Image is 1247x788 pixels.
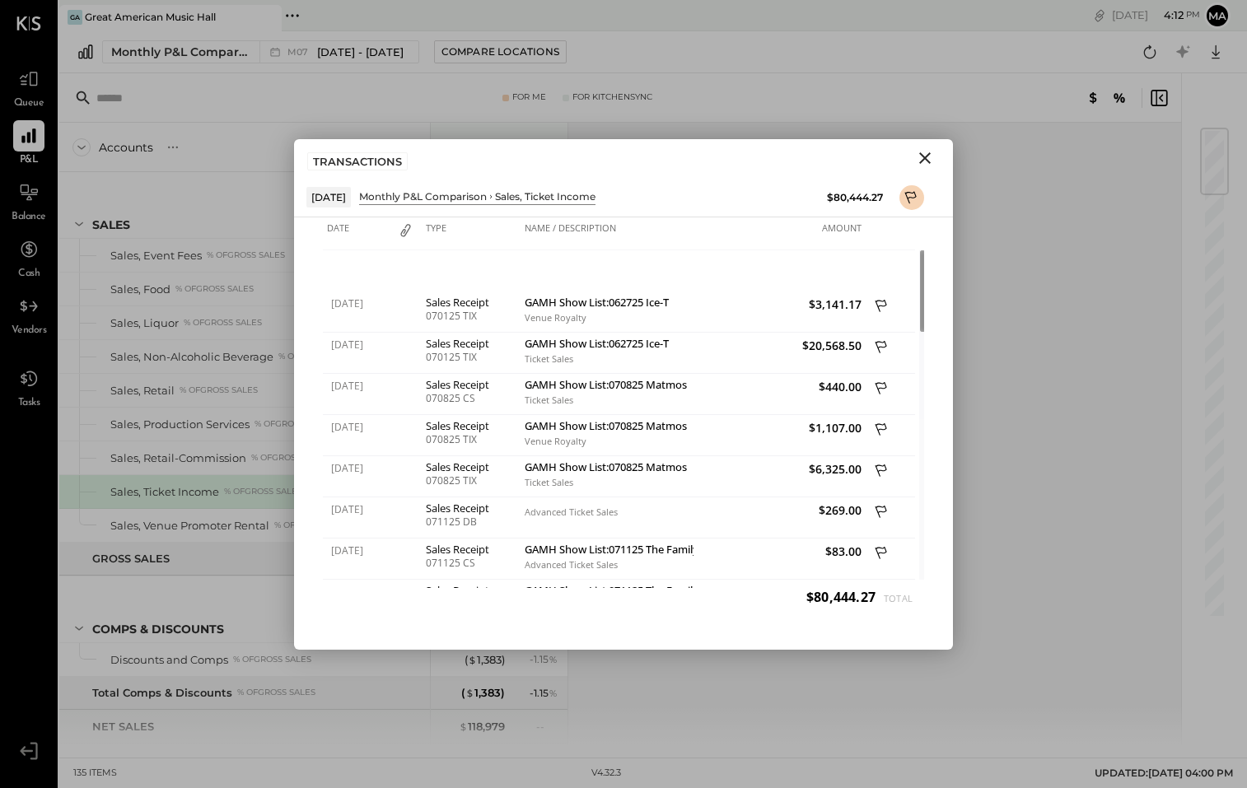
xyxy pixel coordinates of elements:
div: Date [323,217,389,250]
span: $80,444.27 [806,588,876,606]
span: Tasks [18,396,40,411]
div: For Me [512,91,546,103]
div: Advanced Ticket Sales [525,559,689,571]
div: Sales, Food [110,282,170,297]
div: SALES [92,217,130,233]
span: $1,112.40 [698,585,862,600]
span: P&L [20,153,39,168]
div: Sales Receipt [426,296,516,308]
div: % of GROSS SALES [184,317,262,329]
div: TRANSACTIONS [307,152,408,170]
div: % of GROSS SALES [237,687,315,698]
span: $6,325.00 [698,461,862,477]
div: For KitchenSync [572,91,652,103]
div: Sales, Non-Alcoholic Beverage [110,349,273,365]
span: [DATE] [331,543,385,557]
div: Sales Receipt [426,338,516,349]
a: Queue [1,63,57,111]
span: Vendors [12,324,47,338]
div: NET SALES [92,719,154,734]
div: Sales Receipt [426,379,516,390]
div: copy link [1091,7,1108,24]
button: Close [910,147,940,169]
a: Vendors [1,291,57,338]
div: Sales, Ticket Income [110,484,219,500]
div: 070825 TIX [426,475,516,487]
div: Sales, Event Fees [110,248,202,263]
div: Comps & Discounts [92,621,224,637]
span: $ [465,686,474,699]
span: Balance [12,210,46,225]
div: Monthly P&L Comparison [359,189,487,203]
div: 071125 DB [426,516,516,528]
span: [DATE] [331,585,385,599]
div: % of GROSS SALES [207,249,285,261]
div: 118,979 [459,719,505,734]
div: Type [422,217,521,250]
div: ( 1,383 ) [461,685,505,701]
div: Sales, Retail-Commission [110,450,246,466]
div: GA [68,10,82,25]
a: Balance [1,177,57,225]
div: GAMH Show List:070825 Matmos [525,461,689,477]
div: % of GROSS SALES [180,385,258,396]
a: Cash [1,234,57,282]
div: - 1.15 [530,686,558,701]
div: 071125 CS [426,557,516,569]
div: $80,444.27 [827,190,883,204]
span: $ [459,720,468,733]
span: $440.00 [698,379,862,394]
div: Sales Receipt [426,543,516,555]
div: % of GROSS SALES [224,486,302,497]
div: 070825 CS [426,393,516,404]
div: Advanced Ticket Sales [525,506,689,518]
a: P&L [1,120,57,168]
span: $20,568.50 [698,338,862,353]
div: 070825 TIX [426,434,516,445]
div: Ticket Sales [525,353,689,365]
div: Compare Locations [441,44,559,58]
span: [DATE] [331,338,385,352]
div: % of GROSS SALES [251,452,329,464]
div: Total Comps & Discounts [92,685,232,701]
span: $ [468,653,477,666]
span: $83.00 [698,543,862,559]
div: Ticket Sales [525,477,689,488]
span: Total [876,592,913,604]
button: Compare Locations [434,40,567,63]
span: [DATE] [331,461,385,475]
div: GROSS SALES [92,551,170,567]
span: [DATE] - [DATE] [317,44,404,60]
div: Great American Music Hall [85,10,216,24]
div: v 4.32.3 [591,767,621,780]
a: Tasks [1,363,57,411]
div: -- [536,720,558,734]
div: Ticket Sales [525,394,689,406]
div: 135 items [73,767,117,780]
button: ma [1204,2,1231,29]
div: Discounts and Comps [110,652,228,668]
div: Sales Receipt [426,585,516,596]
span: Queue [14,96,44,111]
div: Name / Description [521,217,694,250]
div: 070125 TIX [426,310,516,322]
span: % [549,652,558,665]
div: 070125 TIX [426,352,516,363]
div: % of GROSS SALES [255,418,333,430]
span: % [549,686,558,699]
div: Sales Receipt [426,502,516,514]
div: Venue Royalty [525,312,689,324]
div: Sales, Venue Promoter Rental [110,518,269,534]
div: Sales, Retail [110,383,175,399]
span: Cash [18,267,40,282]
div: GAMH Show List:062725 Ice-T [525,296,689,312]
button: Monthly P&L Comparison M07[DATE] - [DATE] [102,40,419,63]
div: Monthly P&L Comparison [111,44,250,60]
span: [DATE] [331,420,385,434]
div: [DATE] [306,187,351,207]
div: Sales Receipt [426,461,516,473]
span: $269.00 [698,502,862,518]
span: [DATE] [331,502,385,516]
div: Sales, Production Services [110,417,250,432]
div: % of GROSS SALES [233,654,311,665]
